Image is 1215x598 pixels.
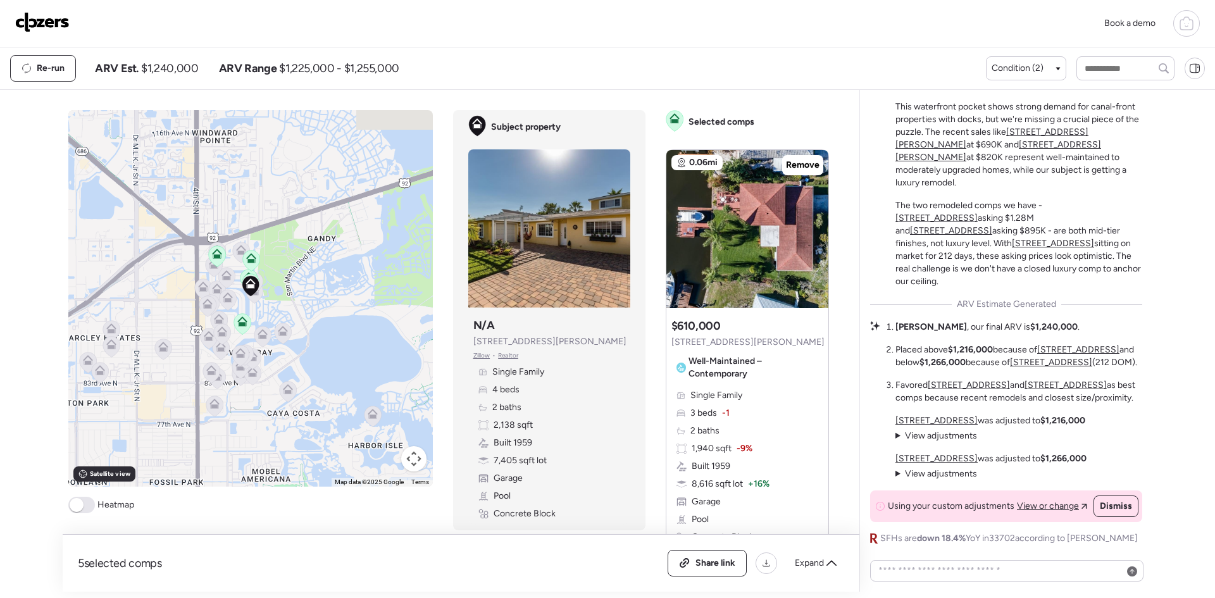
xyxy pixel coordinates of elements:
[795,557,824,570] span: Expand
[494,508,556,520] span: Concrete Block
[895,415,978,426] a: [STREET_ADDRESS]
[690,425,720,437] span: 2 baths
[688,355,819,380] span: Well-Maintained – Contemporary
[90,469,130,479] span: Satellite view
[688,116,754,128] span: Selected comps
[992,62,1044,75] span: Condition (2)
[78,556,162,571] span: 5 selected comps
[1040,453,1087,464] strong: $1,266,000
[671,318,721,333] h3: $610,000
[401,446,427,471] button: Map camera controls
[895,101,1142,189] p: This waterfront pocket shows strong demand for canal-front properties with docks, but we're missi...
[722,407,730,420] span: -1
[1010,357,1092,368] a: [STREET_ADDRESS]
[905,430,977,441] span: View adjustments
[880,532,1138,545] span: SFHs are YoY in 33702 according to [PERSON_NAME]
[494,437,532,449] span: Built 1959
[492,366,544,378] span: Single Family
[895,344,1142,369] li: Placed above because of and below because of (212 DOM).
[957,298,1056,311] span: ARV Estimate Generated
[473,335,626,348] span: [STREET_ADDRESS][PERSON_NAME]
[72,470,113,487] a: Open this area in Google Maps (opens a new window)
[692,513,709,526] span: Pool
[895,321,1080,333] li: , our final ARV is .
[737,442,752,455] span: -9%
[692,495,721,508] span: Garage
[494,454,547,467] span: 7,405 sqft lot
[72,470,113,487] img: Google
[895,321,967,332] strong: [PERSON_NAME]
[692,531,754,544] span: Concrete Block
[689,156,718,169] span: 0.06mi
[494,419,533,432] span: 2,138 sqft
[491,121,561,134] span: Subject property
[1025,380,1107,390] a: [STREET_ADDRESS]
[95,61,139,76] span: ARV Est.
[692,442,732,455] span: 1,940 sqft
[1040,415,1085,426] strong: $1,216,000
[690,389,742,402] span: Single Family
[498,351,518,361] span: Realtor
[895,414,1085,427] p: was adjusted to
[411,478,429,485] a: Terms (opens in new tab)
[141,61,198,76] span: $1,240,000
[473,351,490,361] span: Zillow
[905,468,977,479] span: View adjustments
[895,468,977,480] summary: View adjustments
[1104,18,1156,28] span: Book a demo
[919,357,966,368] strong: $1,266,000
[1012,238,1094,249] a: [STREET_ADDRESS]
[917,533,966,544] span: down 18.4%
[1017,500,1079,513] span: View or change
[895,452,1087,465] p: was adjusted to
[888,500,1014,513] span: Using your custom adjustments
[948,344,993,355] strong: $1,216,000
[492,401,521,414] span: 2 baths
[494,472,523,485] span: Garage
[895,199,1142,288] p: The two remodeled comps we have - asking $1.28M and asking $895K - are both mid-tier finishes, no...
[37,62,65,75] span: Re-run
[895,213,978,223] a: [STREET_ADDRESS]
[928,380,1010,390] a: [STREET_ADDRESS]
[692,460,730,473] span: Built 1959
[473,318,495,333] h3: N/A
[895,379,1142,404] li: Favored and as best comps because recent remodels and closest size/proximity.
[97,499,134,511] span: Heatmap
[692,478,743,490] span: 8,616 sqft lot
[1100,500,1132,513] span: Dismiss
[671,336,825,349] span: [STREET_ADDRESS][PERSON_NAME]
[695,557,735,570] span: Share link
[279,61,399,76] span: $1,225,000 - $1,255,000
[219,61,277,76] span: ARV Range
[748,478,769,490] span: + 16%
[15,12,70,32] img: Logo
[1030,321,1078,332] strong: $1,240,000
[1037,344,1119,355] a: [STREET_ADDRESS]
[690,407,717,420] span: 3 beds
[494,490,511,502] span: Pool
[895,453,978,464] a: [STREET_ADDRESS]
[895,430,977,442] summary: View adjustments
[492,351,495,361] span: •
[786,159,819,171] span: Remove
[1017,500,1087,513] a: View or change
[910,225,992,236] a: [STREET_ADDRESS]
[335,478,404,485] span: Map data ©2025 Google
[492,383,520,396] span: 4 beds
